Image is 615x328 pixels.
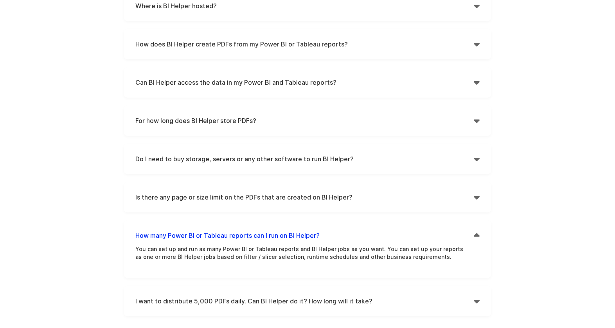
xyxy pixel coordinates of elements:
[135,115,474,127] h4: For how long does BI Helper store PDFs?
[135,77,474,88] h4: Can BI Helper access the data in my Power BI and Tableau reports?
[474,115,480,127] div: 
[474,153,480,165] div: 
[135,2,217,10] strong: Where is BI Helper hosted?
[135,153,474,165] h4: Do I need to buy storage, servers or any other software to run BI Helper?
[135,230,474,241] h4: How many Power BI or Tableau reports can I run on BI Helper?
[135,245,468,269] p: You can set up and run as many Power BI or Tableau reports and BI Helper jobs as you want. You ca...
[135,40,348,48] strong: How does BI Helper create PDFs from my Power BI or Tableau reports?
[474,230,480,241] div: 
[474,295,480,307] div: 
[474,77,480,88] div: 
[135,191,474,203] h4: Is there any page or size limit on the PDFs that are created on BI Helper?
[474,191,480,203] div: 
[474,38,480,50] div: 
[135,295,474,307] h4: I want to distribute 5,000 PDFs daily. Can BI Helper do it? How long will it take?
